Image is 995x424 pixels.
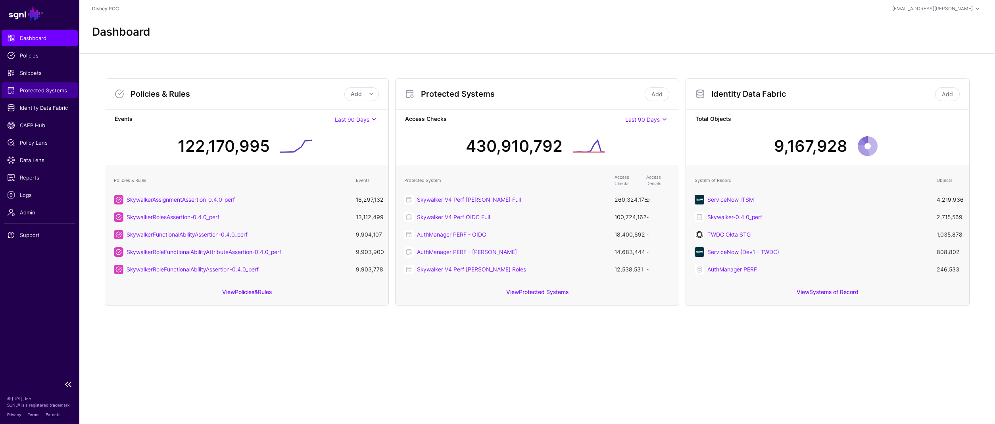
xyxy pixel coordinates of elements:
[352,191,384,208] td: 16,297,132
[935,87,960,101] a: Add
[7,156,72,164] span: Data Lens
[642,191,674,208] td: 9
[352,208,384,226] td: 13,112,499
[933,243,964,261] td: 808,802
[611,208,642,226] td: 100,724,162
[421,89,643,99] h3: Protected Systems
[695,230,704,239] img: svg+xml;base64,PHN2ZyB3aWR0aD0iNjQiIGhlaWdodD0iNjQiIHZpZXdCb3g9IjAgMCA2NCA2NCIgZmlsbD0ibm9uZSIgeG...
[686,283,969,306] div: View
[611,191,642,208] td: 260,324,178
[352,226,384,243] td: 9,904,107
[774,134,847,158] div: 9,167,928
[7,86,72,94] span: Protected Systems
[28,412,39,417] a: Terms
[625,116,660,123] span: Last 90 Days
[127,266,259,273] a: SkywalkerRoleFunctionalAbilityAssertion-0.4.0_perf
[127,214,219,220] a: SkywalkerRolesAssertion-0.4.0_perf
[611,170,642,191] th: Access Checks
[642,226,674,243] td: -
[642,208,674,226] td: -
[2,135,78,151] a: Policy Lens
[417,231,486,238] a: AuthManager PERF - OIDC
[7,52,72,59] span: Policies
[933,208,964,226] td: 2,715,569
[110,170,352,191] th: Policies & Rules
[809,288,859,295] a: Systems of Record
[892,5,973,12] div: [EMAIL_ADDRESS][PERSON_NAME]
[642,243,674,261] td: -
[417,266,526,273] a: Skywalker V4 Perf [PERSON_NAME] Roles
[707,248,779,255] a: ServiceNow (Dev1 - TWDC)
[2,170,78,185] a: Reports
[707,231,751,238] a: TWDC Okta STG
[707,196,754,203] a: ServiceNow ITSM
[611,261,642,278] td: 12,538,531
[2,204,78,220] a: Admin
[417,214,490,220] a: Skywalker V4 Perf OIDC Full
[127,248,281,255] a: SkywalkerRoleFunctionalAbilityAttributeAssertion-0.4.0_perf
[92,25,150,39] h2: Dashboard
[7,104,72,112] span: Identity Data Fabric
[7,395,72,402] p: © [URL], Inc
[2,100,78,116] a: Identity Data Fabric
[2,65,78,81] a: Snippets
[611,243,642,261] td: 14,683,444
[933,226,964,243] td: 1,035,878
[7,208,72,216] span: Admin
[2,48,78,63] a: Policies
[352,170,384,191] th: Events
[5,5,75,22] a: SGNL
[352,261,384,278] td: 9,903,778
[642,261,674,278] td: -
[519,288,569,295] a: Protected Systems
[7,191,72,199] span: Logs
[417,248,517,255] a: AuthManager PERF - [PERSON_NAME]
[405,115,625,124] strong: Access Checks
[707,266,757,273] a: AuthManager PERF
[645,87,669,101] a: Add
[2,152,78,168] a: Data Lens
[335,116,369,123] span: Last 90 Days
[707,214,762,220] a: Skywalker-0.4.0_perf
[2,82,78,98] a: Protected Systems
[711,89,934,99] h3: Identity Data Fabric
[611,226,642,243] td: 18,400,692
[642,170,674,191] th: Access Denials
[235,288,254,295] a: Policies
[2,187,78,203] a: Logs
[396,283,679,306] div: View
[105,283,388,306] div: View &
[695,247,704,257] img: svg+xml;base64,PHN2ZyB3aWR0aD0iNjQiIGhlaWdodD0iNjQiIHZpZXdCb3g9IjAgMCA2NCA2NCIgZmlsbD0ibm9uZSIgeG...
[351,90,362,97] span: Add
[7,412,21,417] a: Privacy
[7,139,72,147] span: Policy Lens
[127,231,248,238] a: SkywalkerFunctionalAbilityAssertion-0.4.0_perf
[7,121,72,129] span: CAEP Hub
[7,231,72,239] span: Support
[131,89,344,99] h3: Policies & Rules
[691,170,933,191] th: System of Record
[933,261,964,278] td: 246,533
[695,115,960,124] strong: Total Objects
[46,412,60,417] a: Patents
[7,402,72,408] p: SGNL® is a registered trademark
[2,30,78,46] a: Dashboard
[2,117,78,133] a: CAEP Hub
[933,170,964,191] th: Objects
[127,196,235,203] a: SkywalkerAssignmentAssertion-0.4.0_perf
[7,174,72,181] span: Reports
[7,34,72,42] span: Dashboard
[92,6,119,11] a: Disney POC
[417,196,521,203] a: Skywalker V4 Perf [PERSON_NAME] Full
[178,134,270,158] div: 122,170,995
[933,191,964,208] td: 4,219,936
[7,69,72,77] span: Snippets
[258,288,272,295] a: Rules
[466,134,563,158] div: 430,910,792
[695,195,704,204] img: svg+xml;base64,PHN2ZyB3aWR0aD0iNjQiIGhlaWdodD0iNjQiIHZpZXdCb3g9IjAgMCA2NCA2NCIgZmlsbD0ibm9uZSIgeG...
[400,170,611,191] th: Protected System
[352,243,384,261] td: 9,903,900
[115,115,335,124] strong: Events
